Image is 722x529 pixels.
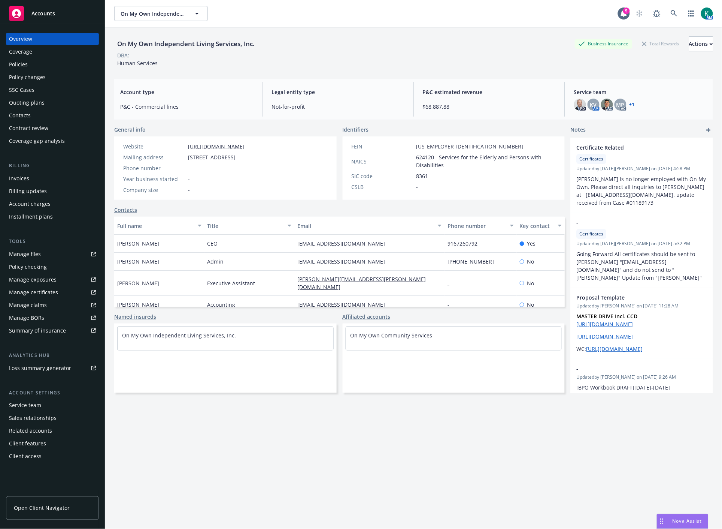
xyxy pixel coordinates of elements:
a: Billing updates [6,185,99,197]
a: Named insureds [114,313,156,321]
div: Phone number [448,222,505,230]
div: Total Rewards [638,39,683,48]
a: [URL][DOMAIN_NAME] [577,321,633,328]
span: - [577,365,688,373]
span: 8361 [416,172,428,180]
a: Start snowing [632,6,647,21]
span: Certificates [580,156,604,162]
span: Going Forward All certificates should be sent to [PERSON_NAME] "[EMAIL_ADDRESS][DOMAIN_NAME]" and... [577,250,702,281]
a: [EMAIL_ADDRESS][DOMAIN_NAME] [297,240,391,247]
a: Report a Bug [649,6,664,21]
span: P&C - Commercial lines [120,103,253,111]
span: - [416,183,418,191]
span: CEO [207,240,218,247]
div: Manage claims [9,299,47,311]
div: SSC Cases [9,84,34,96]
div: Key contact [520,222,553,230]
a: On My Own Independent Living Services, Inc. [122,332,236,339]
span: Certificates [580,231,604,237]
button: Title [204,217,295,235]
span: Notes [571,126,586,135]
a: Contract review [6,122,99,134]
a: Manage BORs [6,312,99,324]
a: [URL][DOMAIN_NAME] [577,333,633,340]
span: [PERSON_NAME] [117,279,159,287]
a: add [704,126,713,135]
div: CSLB [352,183,413,191]
span: Open Client Navigator [14,504,70,512]
span: Proposal Template [577,294,688,301]
div: NAICS [352,157,413,165]
span: [PERSON_NAME] [117,258,159,265]
span: [PERSON_NAME] [117,240,159,247]
img: photo [601,99,613,111]
div: Policy changes [9,71,46,83]
button: Full name [114,217,204,235]
a: Policy changes [6,71,99,83]
div: Contacts [9,109,31,121]
div: Company size [123,186,185,194]
a: [URL][DOMAIN_NAME] [586,345,643,352]
span: No [527,301,534,309]
a: Search [667,6,682,21]
div: Coverage gap analysis [9,135,65,147]
div: Client access [9,451,42,463]
a: Client features [6,438,99,450]
div: DBA: - [117,51,131,59]
div: On My Own Independent Living Services, Inc. [114,39,258,49]
a: Coverage [6,46,99,58]
button: On My Own Independent Living Services, Inc. [114,6,208,21]
div: Sales relationships [9,412,57,424]
a: Overview [6,33,99,45]
div: Full name [117,222,193,230]
a: [EMAIL_ADDRESS][DOMAIN_NAME] [297,301,391,308]
a: [PHONE_NUMBER] [448,258,500,265]
div: Account settings [6,389,99,397]
a: Service team [6,400,99,412]
div: Year business started [123,175,185,183]
div: Analytics hub [6,352,99,359]
button: Email [294,217,445,235]
a: Related accounts [6,425,99,437]
span: Admin [207,258,224,265]
a: Client access [6,451,99,463]
div: Tools [6,238,99,245]
span: General info [114,126,146,133]
span: Human Services [117,60,158,67]
strong: MASTER DRIVE Incl. CCD [577,313,638,320]
span: Account type [120,88,253,96]
span: Identifiers [343,126,369,133]
div: Installment plans [9,211,53,223]
span: Updated by [PERSON_NAME] on [DATE] 11:28 AM [577,303,707,309]
a: Accounts [6,3,99,24]
div: Contract review [9,122,48,134]
span: P&C estimated revenue [423,88,556,96]
a: Quoting plans [6,97,99,109]
a: Affiliated accounts [343,313,391,321]
a: Contacts [6,109,99,121]
span: $68,887.88 [423,103,556,111]
p: [BPO Workbook DRAFT][DATE]-[DATE] [577,384,707,391]
a: Policy checking [6,261,99,273]
span: No [527,258,534,265]
div: Billing updates [9,185,47,197]
a: Loss summary generator [6,362,99,374]
span: Certificate Related [577,144,688,151]
div: Policy checking [9,261,47,273]
a: - [448,301,455,308]
div: Billing [6,162,99,169]
span: Accounting [207,301,236,309]
div: SIC code [352,172,413,180]
span: Service team [574,88,707,96]
div: Loss summary generator [9,362,71,374]
div: Website [123,142,185,150]
a: +1 [630,102,635,107]
a: [PERSON_NAME][EMAIL_ADDRESS][PERSON_NAME][DOMAIN_NAME] [297,276,426,291]
div: Title [207,222,283,230]
div: -CertificatesUpdatedby [DATE][PERSON_NAME] on [DATE] 5:32 PMGoing Forward All certificates should... [571,213,713,288]
span: - [577,219,688,226]
a: Manage certificates [6,286,99,298]
img: photo [701,7,713,19]
span: Nova Assist [673,518,702,525]
span: Not-for-profit [271,103,404,111]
